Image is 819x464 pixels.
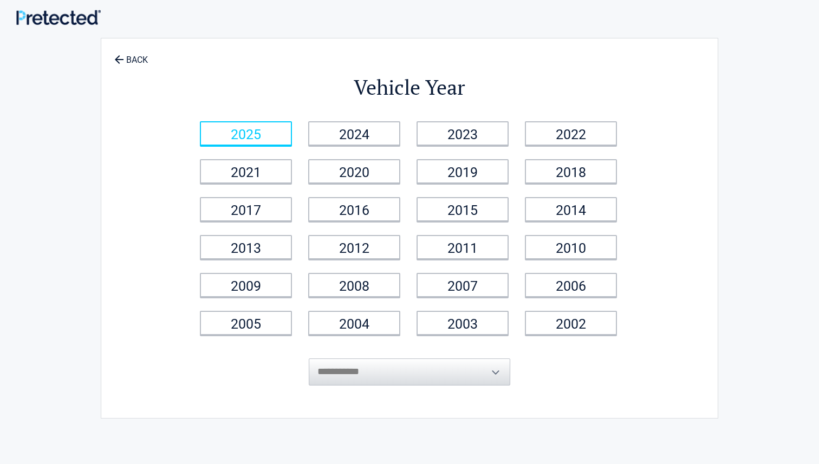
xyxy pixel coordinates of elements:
[525,121,617,146] a: 2022
[308,235,400,259] a: 2012
[200,311,292,335] a: 2005
[193,74,626,101] h2: Vehicle Year
[112,45,150,64] a: BACK
[308,197,400,221] a: 2016
[525,159,617,184] a: 2018
[200,273,292,297] a: 2009
[525,273,617,297] a: 2006
[417,121,509,146] a: 2023
[200,159,292,184] a: 2021
[417,159,509,184] a: 2019
[308,159,400,184] a: 2020
[200,235,292,259] a: 2013
[525,197,617,221] a: 2014
[308,311,400,335] a: 2004
[16,10,101,25] img: Main Logo
[200,197,292,221] a: 2017
[308,121,400,146] a: 2024
[417,197,509,221] a: 2015
[417,273,509,297] a: 2007
[200,121,292,146] a: 2025
[525,235,617,259] a: 2010
[525,311,617,335] a: 2002
[417,235,509,259] a: 2011
[308,273,400,297] a: 2008
[417,311,509,335] a: 2003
